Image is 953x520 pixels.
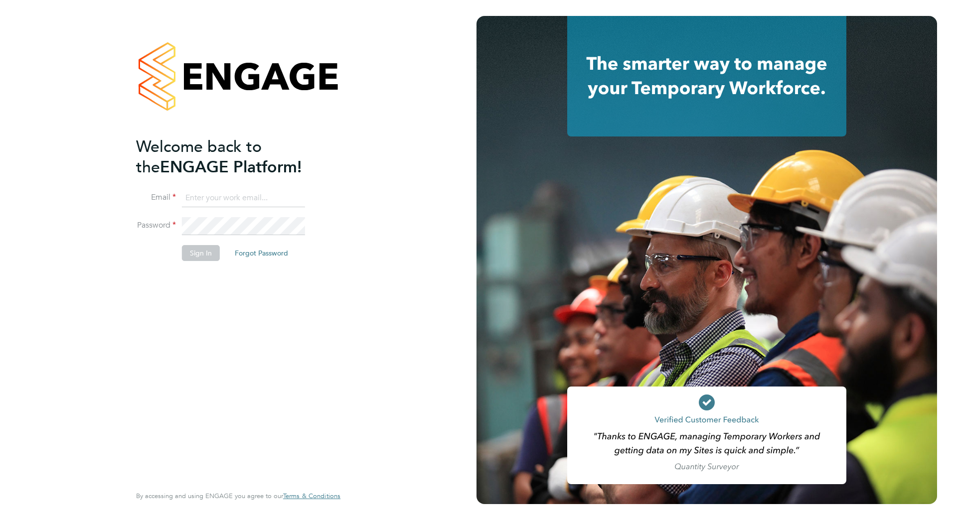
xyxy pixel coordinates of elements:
button: Sign In [182,245,220,261]
button: Forgot Password [227,245,296,261]
label: Email [136,192,176,203]
a: Terms & Conditions [283,492,340,500]
label: Password [136,220,176,231]
span: Welcome back to the [136,137,262,177]
span: By accessing and using ENGAGE you agree to our [136,492,340,500]
input: Enter your work email... [182,189,305,207]
h2: ENGAGE Platform! [136,136,330,177]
